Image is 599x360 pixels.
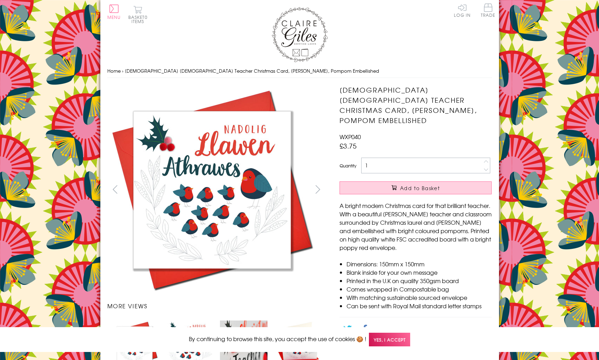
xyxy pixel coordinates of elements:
nav: breadcrumbs [107,64,492,78]
button: Menu [107,5,121,19]
li: Comes wrapped in Compostable bag [347,285,492,293]
li: Dimensions: 150mm x 150mm [347,260,492,268]
span: Add to Basket [400,185,440,192]
span: WXP040 [340,132,361,141]
li: Printed in the U.K on quality 350gsm board [347,276,492,285]
span: Trade [481,3,495,17]
span: Menu [107,14,121,20]
h3: More views [107,302,326,310]
button: prev [107,181,123,197]
p: A bright modern Christmas card for that brilliant teacher. With a beautiful [PERSON_NAME] teacher... [340,201,492,252]
a: Home [107,67,121,74]
span: £3.75 [340,141,357,151]
button: Basket0 items [128,6,148,23]
a: Log In [454,3,471,17]
span: [DEMOGRAPHIC_DATA] [DEMOGRAPHIC_DATA] Teacher Christmas Card, [PERSON_NAME], Pompom Embellished [125,67,379,74]
button: next [310,181,326,197]
li: Blank inside for your own message [347,268,492,276]
span: 0 items [131,14,148,24]
li: With matching sustainable sourced envelope [347,293,492,302]
button: Add to Basket [340,181,492,194]
h1: [DEMOGRAPHIC_DATA] [DEMOGRAPHIC_DATA] Teacher Christmas Card, [PERSON_NAME], Pompom Embellished [340,85,492,125]
span: › [122,67,123,74]
a: Trade [481,3,495,19]
img: Welsh Female Teacher Christmas Card, Nadolig Llawen Athrawes, Pompom Embellished [326,85,535,295]
img: Claire Giles Greetings Cards [272,7,328,62]
span: Yes, I accept [369,333,410,346]
li: Can be sent with Royal Mail standard letter stamps [347,302,492,310]
label: Quantity [340,163,356,169]
img: Welsh Female Teacher Christmas Card, Nadolig Llawen Athrawes, Pompom Embellished [107,85,317,295]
